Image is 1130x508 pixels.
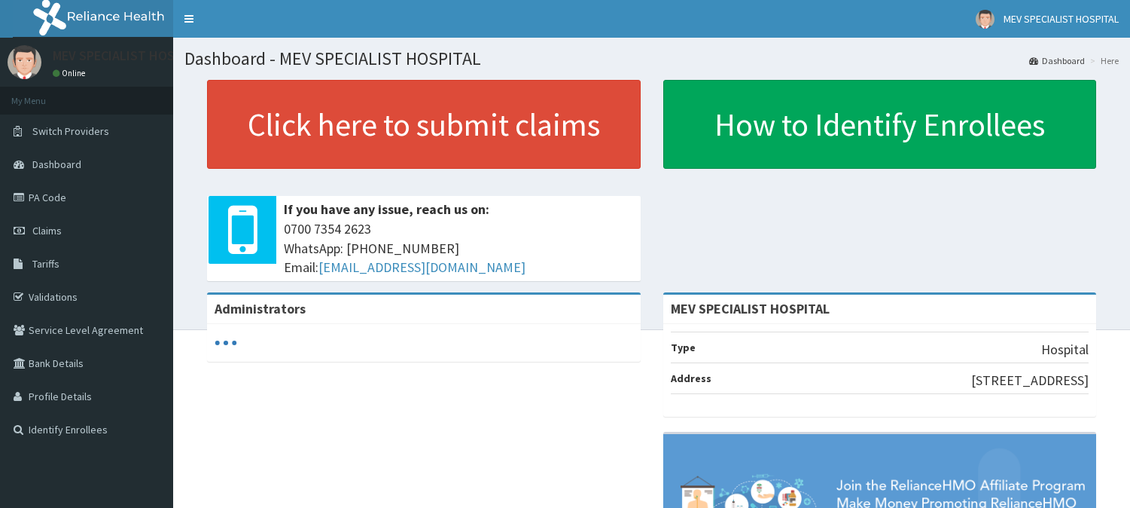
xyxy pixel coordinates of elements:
p: Hospital [1041,340,1089,360]
span: MEV SPECIALIST HOSPITAL [1004,12,1119,26]
img: User Image [976,10,994,29]
span: Tariffs [32,257,59,271]
a: How to Identify Enrollees [663,80,1097,169]
a: Online [53,68,89,78]
p: [STREET_ADDRESS] [971,371,1089,390]
li: Here [1086,54,1119,67]
a: Dashboard [1029,54,1085,67]
img: User Image [8,45,41,79]
a: Click here to submit claims [207,80,641,169]
b: Address [671,372,711,385]
b: Administrators [215,300,306,317]
a: [EMAIL_ADDRESS][DOMAIN_NAME] [318,259,525,276]
svg: audio-loading [215,332,237,354]
strong: MEV SPECIALIST HOSPITAL [671,300,830,317]
p: MEV SPECIALIST HOSPITAL [53,49,208,63]
span: Dashboard [32,158,81,171]
b: If you have any issue, reach us on: [284,200,489,218]
span: Switch Providers [32,124,109,138]
span: 0700 7354 2623 WhatsApp: [PHONE_NUMBER] Email: [284,219,633,277]
span: Claims [32,224,62,237]
h1: Dashboard - MEV SPECIALIST HOSPITAL [184,49,1119,69]
b: Type [671,341,696,354]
